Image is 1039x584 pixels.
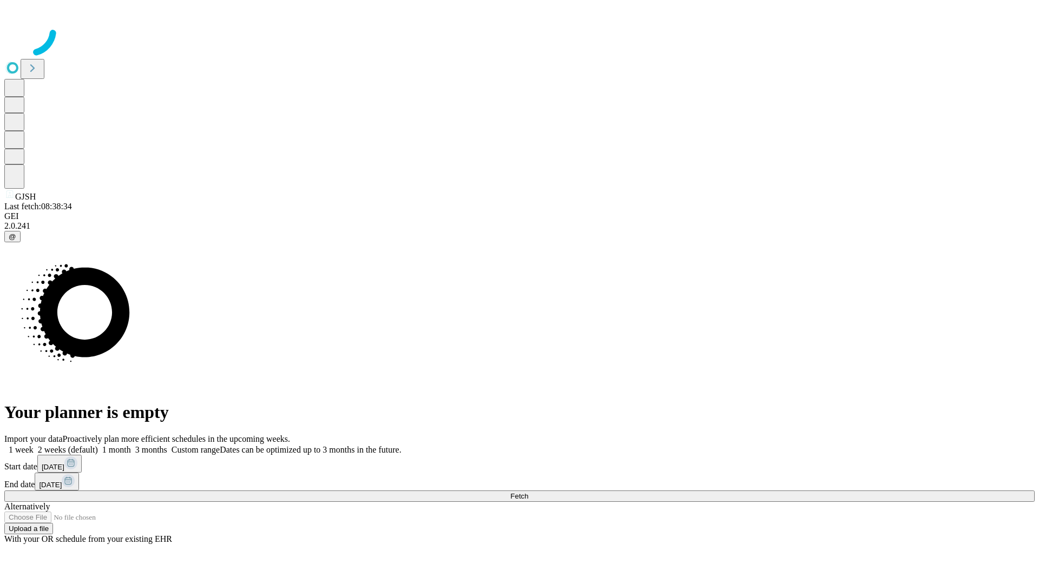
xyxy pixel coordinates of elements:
[4,231,21,242] button: @
[220,445,401,454] span: Dates can be optimized up to 3 months in the future.
[510,492,528,500] span: Fetch
[4,534,172,543] span: With your OR schedule from your existing EHR
[9,233,16,241] span: @
[4,202,72,211] span: Last fetch: 08:38:34
[39,481,62,489] span: [DATE]
[35,473,79,490] button: [DATE]
[135,445,167,454] span: 3 months
[172,445,220,454] span: Custom range
[4,523,53,534] button: Upload a file
[37,455,82,473] button: [DATE]
[4,211,1035,221] div: GEI
[4,434,63,443] span: Import your data
[4,490,1035,502] button: Fetch
[4,455,1035,473] div: Start date
[4,221,1035,231] div: 2.0.241
[4,402,1035,422] h1: Your planner is empty
[4,473,1035,490] div: End date
[15,192,36,201] span: GJSH
[9,445,34,454] span: 1 week
[102,445,131,454] span: 1 month
[38,445,98,454] span: 2 weeks (default)
[42,463,64,471] span: [DATE]
[4,502,50,511] span: Alternatively
[63,434,290,443] span: Proactively plan more efficient schedules in the upcoming weeks.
